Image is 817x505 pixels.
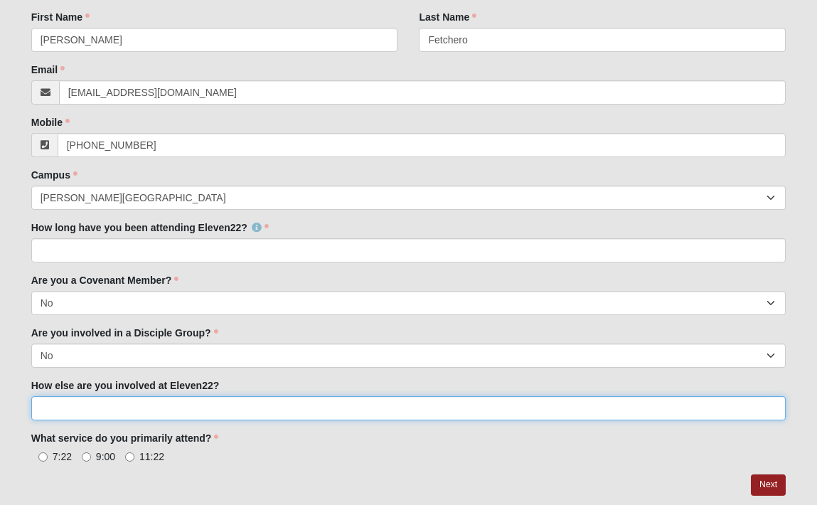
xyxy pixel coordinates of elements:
[419,10,476,24] label: Last Name
[96,451,115,462] span: 9:00
[31,63,65,77] label: Email
[139,451,164,462] span: 11:22
[38,452,48,462] input: 7:22
[31,10,90,24] label: First Name
[31,273,179,287] label: Are you a Covenant Member?
[31,431,219,445] label: What service do you primarily attend?
[53,451,72,462] span: 7:22
[31,378,220,393] label: How else are you involved at Eleven22?
[751,474,786,495] a: Next
[125,452,134,462] input: 11:22
[31,220,269,235] label: How long have you been attending Eleven22?
[31,326,218,340] label: Are you involved in a Disciple Group?
[31,115,70,129] label: Mobile
[82,452,91,462] input: 9:00
[31,168,78,182] label: Campus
